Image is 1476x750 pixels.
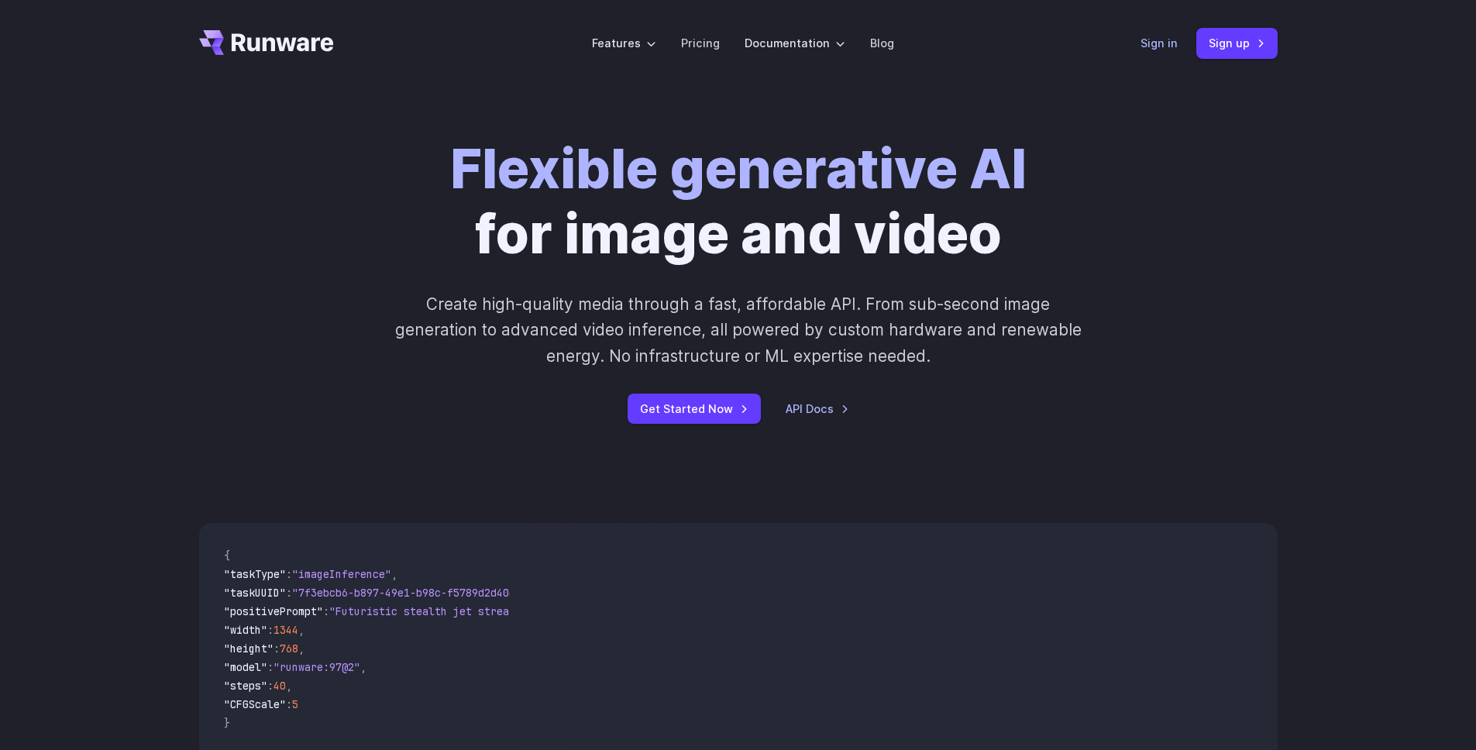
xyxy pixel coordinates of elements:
[592,34,656,52] label: Features
[292,697,298,711] span: 5
[199,30,334,55] a: Go to /
[274,660,360,674] span: "runware:97@2"
[224,679,267,693] span: "steps"
[329,604,893,618] span: "Futuristic stealth jet streaking through a neon-lit cityscape with glowing purple exhaust"
[286,697,292,711] span: :
[360,660,366,674] span: ,
[298,623,304,637] span: ,
[745,34,845,52] label: Documentation
[286,679,292,693] span: ,
[870,34,894,52] a: Blog
[1196,28,1278,58] a: Sign up
[267,623,274,637] span: :
[274,623,298,637] span: 1344
[274,679,286,693] span: 40
[224,604,323,618] span: "positivePrompt"
[224,549,230,562] span: {
[323,604,329,618] span: :
[224,623,267,637] span: "width"
[224,697,286,711] span: "CFGScale"
[280,642,298,655] span: 768
[391,567,397,581] span: ,
[292,567,391,581] span: "imageInference"
[224,642,274,655] span: "height"
[393,291,1083,369] p: Create high-quality media through a fast, affordable API. From sub-second image generation to adv...
[267,679,274,693] span: :
[224,716,230,730] span: }
[292,586,528,600] span: "7f3ebcb6-b897-49e1-b98c-f5789d2d40d7"
[1141,34,1178,52] a: Sign in
[628,394,761,424] a: Get Started Now
[681,34,720,52] a: Pricing
[224,567,286,581] span: "taskType"
[450,136,1027,201] strong: Flexible generative AI
[286,567,292,581] span: :
[450,136,1027,267] h1: for image and video
[786,400,849,418] a: API Docs
[286,586,292,600] span: :
[298,642,304,655] span: ,
[224,586,286,600] span: "taskUUID"
[267,660,274,674] span: :
[224,660,267,674] span: "model"
[274,642,280,655] span: :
